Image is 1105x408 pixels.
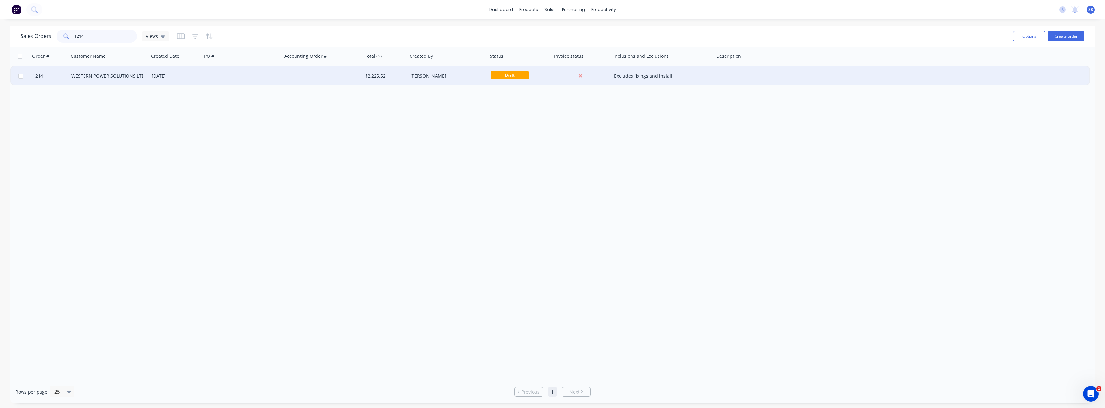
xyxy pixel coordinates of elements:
[562,389,590,395] a: Next page
[410,53,433,59] div: Created By
[21,33,51,39] h1: Sales Orders
[588,5,619,14] div: productivity
[152,73,199,79] div: [DATE]
[521,389,540,395] span: Previous
[75,30,137,43] input: Search...
[486,5,516,14] a: dashboard
[1013,31,1045,41] button: Options
[365,73,403,79] div: $2,225.52
[204,53,214,59] div: PO #
[490,53,503,59] div: Status
[32,53,49,59] div: Order #
[515,389,543,395] a: Previous page
[71,73,145,79] a: WESTERN POWER SOLUTIONS LTD
[146,33,158,39] span: Views
[559,5,588,14] div: purchasing
[554,53,584,59] div: Invoice status
[491,71,529,79] span: Draft
[365,53,382,59] div: Total ($)
[410,73,482,79] div: [PERSON_NAME]
[614,73,707,79] div: Excludes fixings and install
[548,387,557,397] a: Page 1 is your current page
[12,5,21,14] img: Factory
[15,389,47,395] span: Rows per page
[1083,386,1099,402] iframe: Intercom live chat
[570,389,579,395] span: Next
[1088,7,1093,13] span: SB
[614,53,669,59] div: Inclusions and Exclusions
[1048,31,1084,41] button: Create order
[151,53,179,59] div: Created Date
[512,387,593,397] ul: Pagination
[1096,386,1101,391] span: 1
[71,53,106,59] div: Customer Name
[516,5,541,14] div: products
[284,53,327,59] div: Accounting Order #
[33,66,71,86] a: 1214
[716,53,741,59] div: Description
[33,73,43,79] span: 1214
[541,5,559,14] div: sales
